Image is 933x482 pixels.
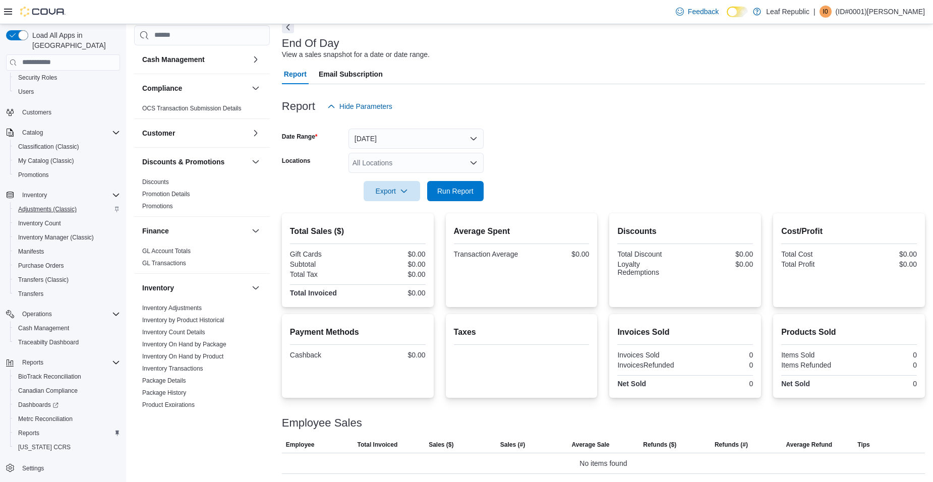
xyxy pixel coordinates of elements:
[14,246,120,258] span: Manifests
[715,441,748,449] span: Refunds (#)
[617,361,683,369] div: InvoicesRefunded
[10,245,124,259] button: Manifests
[781,380,810,388] strong: Net Sold
[18,157,74,165] span: My Catalog (Classic)
[142,328,205,336] span: Inventory Count Details
[22,108,51,116] span: Customers
[617,260,683,276] div: Loyalty Redemptions
[672,2,723,22] a: Feedback
[18,462,48,474] a: Settings
[437,186,474,196] span: Run Report
[364,181,420,201] button: Export
[142,54,205,65] h3: Cash Management
[14,385,120,397] span: Canadian Compliance
[10,216,124,230] button: Inventory Count
[10,370,124,384] button: BioTrack Reconciliation
[14,260,68,272] a: Purchase Orders
[18,276,69,284] span: Transfers (Classic)
[851,380,917,388] div: 0
[18,308,120,320] span: Operations
[10,273,124,287] button: Transfers (Classic)
[10,384,124,398] button: Canadian Compliance
[18,189,120,201] span: Inventory
[2,126,124,140] button: Catalog
[22,358,43,367] span: Reports
[290,260,356,268] div: Subtotal
[14,246,48,258] a: Manifests
[14,274,73,286] a: Transfers (Classic)
[142,83,182,93] h3: Compliance
[851,361,917,369] div: 0
[687,351,753,359] div: 0
[142,83,248,93] button: Compliance
[18,106,120,118] span: Customers
[18,143,79,151] span: Classification (Classic)
[142,389,186,397] span: Package History
[820,6,832,18] div: (ID#0001)Mohammed Darrabee
[282,417,362,429] h3: Employee Sales
[282,133,318,141] label: Date Range
[142,260,186,267] a: GL Transactions
[370,181,414,201] span: Export
[28,30,120,50] span: Load All Apps in [GEOGRAPHIC_DATA]
[14,385,82,397] a: Canadian Compliance
[14,169,120,181] span: Promotions
[18,106,55,118] a: Customers
[142,317,224,324] a: Inventory by Product Historical
[14,336,83,348] a: Traceabilty Dashboard
[823,6,828,18] span: I0
[134,245,270,273] div: Finance
[617,380,646,388] strong: Net Sold
[2,355,124,370] button: Reports
[688,7,719,17] span: Feedback
[18,387,78,395] span: Canadian Compliance
[142,377,186,385] span: Package Details
[781,361,847,369] div: Items Refunded
[14,413,120,425] span: Metrc Reconciliation
[14,141,120,153] span: Classification (Classic)
[282,49,430,60] div: View a sales snapshot for a date or date range.
[290,270,356,278] div: Total Tax
[18,127,120,139] span: Catalog
[282,37,339,49] h3: End Of Day
[18,262,64,270] span: Purchase Orders
[10,259,124,273] button: Purchase Orders
[18,356,120,369] span: Reports
[250,53,262,66] button: Cash Management
[339,101,392,111] span: Hide Parameters
[142,341,226,348] a: Inventory On Hand by Package
[142,105,242,112] a: OCS Transaction Submission Details
[10,335,124,349] button: Traceabilty Dashboard
[10,71,124,85] button: Security Roles
[20,7,66,17] img: Cova
[14,399,63,411] a: Dashboards
[18,401,59,409] span: Dashboards
[360,270,425,278] div: $0.00
[10,140,124,154] button: Classification (Classic)
[643,441,676,449] span: Refunds ($)
[470,159,478,167] button: Open list of options
[10,440,124,454] button: [US_STATE] CCRS
[142,157,224,167] h3: Discounts & Promotions
[727,7,748,17] input: Dark Mode
[18,415,73,423] span: Metrc Reconciliation
[579,457,627,469] span: No items found
[18,429,39,437] span: Reports
[766,6,809,18] p: Leaf Republic
[18,205,77,213] span: Adjustments (Classic)
[781,351,847,359] div: Items Sold
[14,399,120,411] span: Dashboards
[10,154,124,168] button: My Catalog (Classic)
[22,310,52,318] span: Operations
[250,225,262,237] button: Finance
[360,351,425,359] div: $0.00
[142,340,226,348] span: Inventory On Hand by Package
[142,157,248,167] button: Discounts & Promotions
[500,441,525,449] span: Sales (#)
[454,225,590,237] h2: Average Spent
[18,443,71,451] span: [US_STATE] CCRS
[22,464,44,472] span: Settings
[18,338,79,346] span: Traceabilty Dashboard
[142,283,174,293] h3: Inventory
[10,230,124,245] button: Inventory Manager (Classic)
